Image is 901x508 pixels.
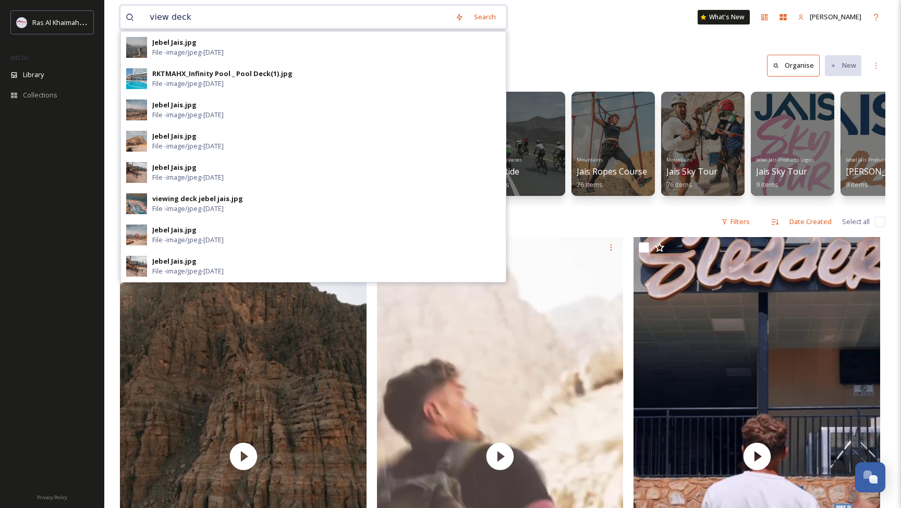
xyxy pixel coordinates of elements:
[152,172,224,182] span: File - image/jpeg - [DATE]
[32,17,180,27] span: Ras Al Khaimah Tourism Development Authority
[152,47,224,57] span: File - image/jpeg - [DATE]
[17,17,27,28] img: Logo_RAKTDA_RGB-01.png
[577,180,603,189] span: 26 items
[144,6,450,29] input: Search your library
[784,212,837,232] div: Date Created
[577,154,647,189] a: MountainsJais Ropes Course26 items
[152,225,197,235] div: Jebel Jais.jpg
[756,156,814,163] span: Jebel Jais Products Logos
[152,69,293,79] div: RKTMAHX_Infinity Pool _ Pool Deck(1).jpg
[152,100,197,110] div: Jebel Jais.jpg
[126,100,147,120] img: ce4f3e6c-e207-4db2-ba8e-cb59bc0d3639.jpg
[666,180,692,189] span: 76 items
[37,490,67,503] a: Privacy Policy
[126,37,147,58] img: 769a5395-6867-4009-a30c-ce5ac2c359d8.jpg
[152,235,224,245] span: File - image/jpeg - [DATE]
[810,12,861,21] span: [PERSON_NAME]
[152,141,224,151] span: File - image/jpeg - [DATE]
[37,494,67,501] span: Privacy Policy
[152,131,197,141] div: Jebel Jais.jpg
[469,7,501,27] div: Search
[666,166,717,177] span: Jais Sky Tour
[756,180,778,189] span: 9 items
[152,79,224,89] span: File - image/jpeg - [DATE]
[152,163,197,172] div: Jebel Jais.jpg
[23,70,44,80] span: Library
[842,217,870,227] span: Select all
[577,156,603,163] span: Mountains
[767,55,825,76] a: Organise
[126,162,147,183] img: 0a9bafd4-69dd-4b2f-ae32-c84b424b5b1b.jpg
[855,462,885,492] button: Open Chat
[120,217,137,227] span: 9 file s
[152,110,224,120] span: File - image/jpeg - [DATE]
[152,38,197,47] div: Jebel Jais.jpg
[716,212,755,232] div: Filters
[846,180,868,189] span: 9 items
[793,7,867,27] a: [PERSON_NAME]
[756,154,814,189] a: Jebel Jais Products LogosJais Sky Tour9 items
[23,90,57,100] span: Collections
[756,166,807,177] span: Jais Sky Tour
[767,55,820,76] button: Organise
[152,194,243,204] div: viewing deck jebel jais.jpg
[152,204,224,214] span: File - image/jpeg - [DATE]
[666,156,692,163] span: Mountains
[698,10,750,24] a: What's New
[126,131,147,152] img: c8bbe494-a0c4-4ed7-900b-7cfc2fb4197c.jpg
[152,266,224,276] span: File - image/jpeg - [DATE]
[126,225,147,245] img: 3f58a181-f5fd-4268-827f-1c24505dd653.jpg
[10,54,29,61] span: MEDIA
[666,154,717,189] a: MountainsJais Sky Tour76 items
[126,193,147,214] img: c19e188e-b6bd-43be-8f7c-a45c1aebc7e4.jpg
[126,68,147,89] img: a33c2438-11b9-42cb-8f96-822d95e6190e.jpg
[825,55,861,76] button: New
[152,256,197,266] div: Jebel Jais.jpg
[126,256,147,277] img: e63d5a8c-ed74-40a6-8e51-3132e483abe4.jpg
[577,166,647,177] span: Jais Ropes Course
